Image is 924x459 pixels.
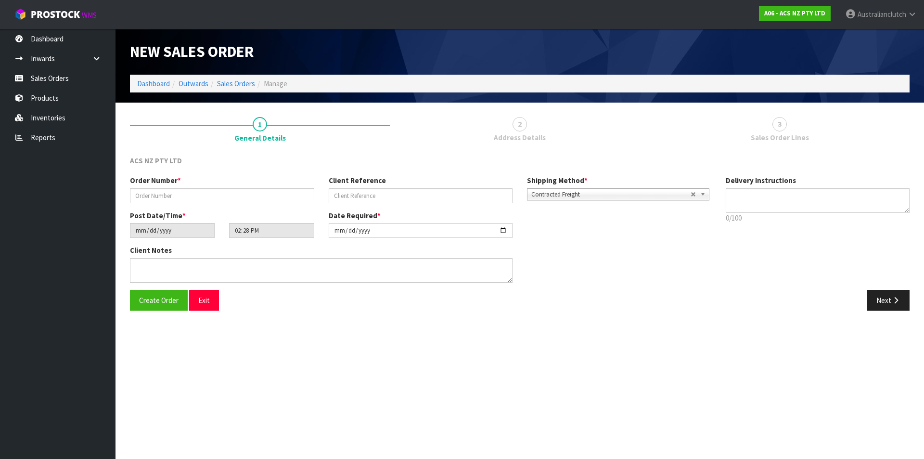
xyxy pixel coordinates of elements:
[751,132,809,143] span: Sales Order Lines
[82,11,97,20] small: WMS
[130,148,910,318] span: General Details
[513,117,527,131] span: 2
[858,10,906,19] span: Australianclutch
[130,42,254,61] span: New Sales Order
[130,210,186,221] label: Post Date/Time
[234,133,286,143] span: General Details
[264,79,287,88] span: Manage
[772,117,787,131] span: 3
[531,189,691,200] span: Contracted Freight
[527,175,588,185] label: Shipping Method
[179,79,208,88] a: Outwards
[137,79,170,88] a: Dashboard
[253,117,267,131] span: 1
[130,245,172,255] label: Client Notes
[217,79,255,88] a: Sales Orders
[726,213,910,223] p: 0/100
[867,290,910,311] button: Next
[329,188,513,203] input: Client Reference
[764,9,825,17] strong: A06 - ACS NZ PTY LTD
[130,175,181,185] label: Order Number
[329,175,386,185] label: Client Reference
[494,132,546,143] span: Address Details
[189,290,219,311] button: Exit
[130,156,182,165] span: ACS NZ PTY LTD
[139,296,179,305] span: Create Order
[130,290,188,311] button: Create Order
[329,210,381,221] label: Date Required
[14,8,26,20] img: cube-alt.png
[31,8,80,21] span: ProStock
[726,175,796,185] label: Delivery Instructions
[130,188,314,203] input: Order Number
